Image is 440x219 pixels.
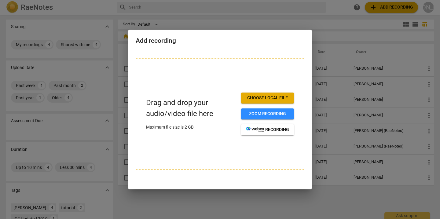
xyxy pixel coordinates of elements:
h2: Add recording [136,37,304,45]
span: recording [246,127,289,133]
p: Drag and drop your audio/video file here [146,97,236,119]
span: Zoom recording [246,111,289,117]
span: Choose local file [246,95,289,101]
p: Maximum file size is 2 GB [146,124,236,130]
button: Choose local file [241,93,294,104]
button: recording [241,124,294,135]
button: Zoom recording [241,108,294,119]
